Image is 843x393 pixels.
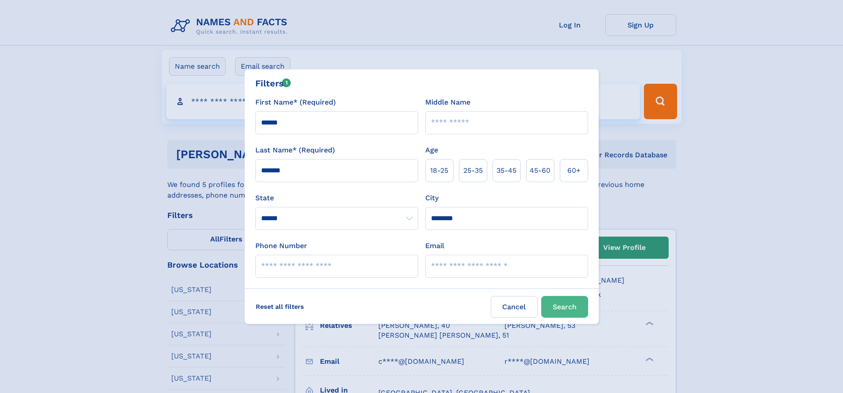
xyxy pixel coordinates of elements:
[430,165,448,176] span: 18‑25
[530,165,550,176] span: 45‑60
[567,165,581,176] span: 60+
[255,145,335,156] label: Last Name* (Required)
[255,97,336,108] label: First Name* (Required)
[491,296,538,318] label: Cancel
[425,97,470,108] label: Middle Name
[541,296,588,318] button: Search
[497,165,516,176] span: 35‑45
[255,77,291,90] div: Filters
[250,296,310,317] label: Reset all filters
[463,165,483,176] span: 25‑35
[425,193,439,203] label: City
[255,241,307,251] label: Phone Number
[425,241,444,251] label: Email
[255,193,418,203] label: State
[425,145,438,156] label: Age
